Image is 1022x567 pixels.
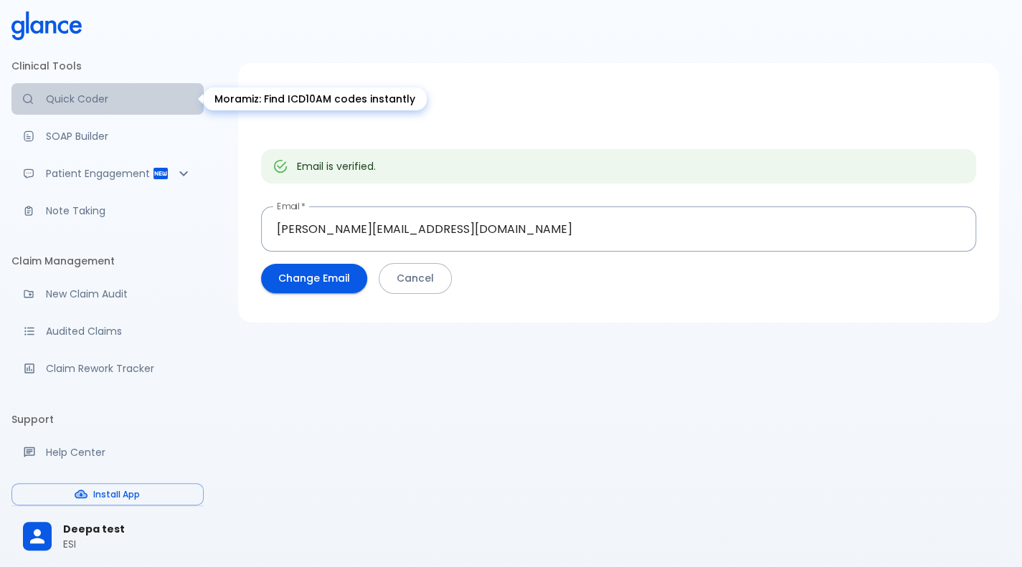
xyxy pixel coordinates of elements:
button: Install App [11,483,204,505]
a: Back [261,86,290,115]
p: Audited Claims [46,324,192,338]
p: Quick Coder [46,92,192,106]
a: View audited claims [11,315,204,347]
a: Monitor progress of claim corrections [11,353,204,384]
div: Email is verified. [297,153,376,179]
a: Audit a new claim [11,278,204,310]
li: Claim Management [11,244,204,278]
a: Get help from our support team [11,437,204,468]
p: Claim Rework Tracker [46,361,192,376]
div: Patient Reports & Referrals [11,158,204,189]
a: Advanced note-taking [11,195,204,227]
div: Moramiz: Find ICD10AM codes instantly [203,87,427,110]
p: Help Center [46,445,192,459]
span: Deepa test [63,522,192,537]
a: Docugen: Compose a clinical documentation in seconds [11,120,204,152]
button: Cancel [379,263,452,294]
p: Note Taking [46,204,192,218]
button: Change Email [261,264,367,293]
p: Patient Engagement [46,166,152,181]
div: Deepa testESI [11,512,204,561]
h3: Change Email [261,86,976,115]
li: Support [11,402,204,437]
p: New Claim Audit [46,287,192,301]
p: SOAP Builder [46,129,192,143]
p: ESI [63,537,192,551]
li: Clinical Tools [11,49,204,83]
a: Moramiz: Find ICD10AM codes instantly [11,83,204,115]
